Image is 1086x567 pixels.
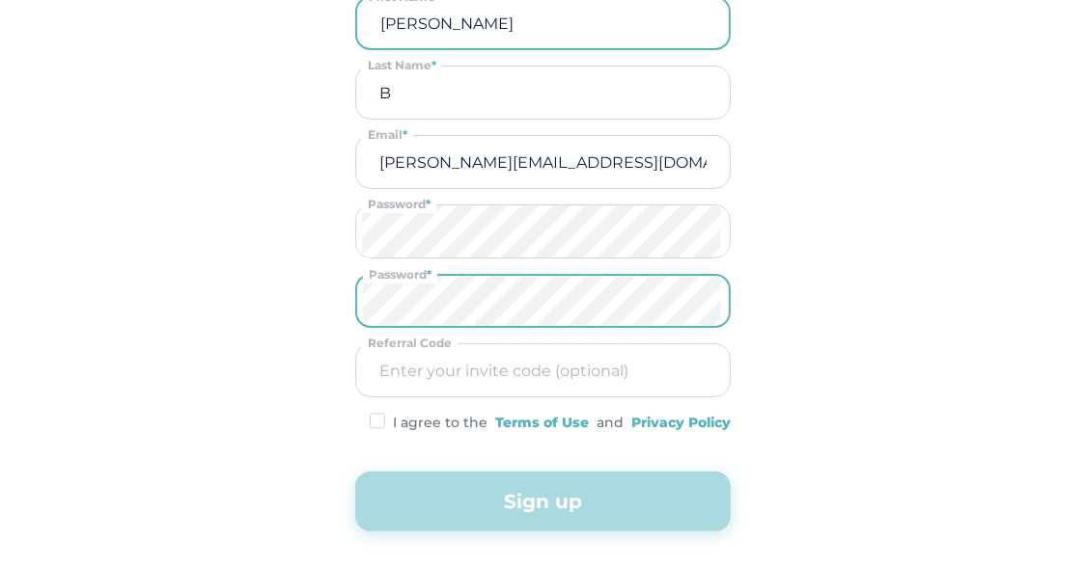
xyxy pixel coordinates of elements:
[355,472,731,531] button: Sign up
[363,266,437,283] div: Password
[362,344,724,396] input: Enter your invite code (optional)
[495,413,589,433] div: Terms of Use
[362,136,724,188] input: Email
[362,335,458,352] div: Referral Code
[597,413,624,433] div: and
[370,413,385,429] img: Rectangle%20451.svg
[362,126,413,144] div: Email
[362,196,436,213] div: Password
[362,57,442,74] div: Last Name
[631,413,731,433] div: Privacy Policy
[393,413,487,433] div: I agree to the
[362,67,724,119] input: Last Name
